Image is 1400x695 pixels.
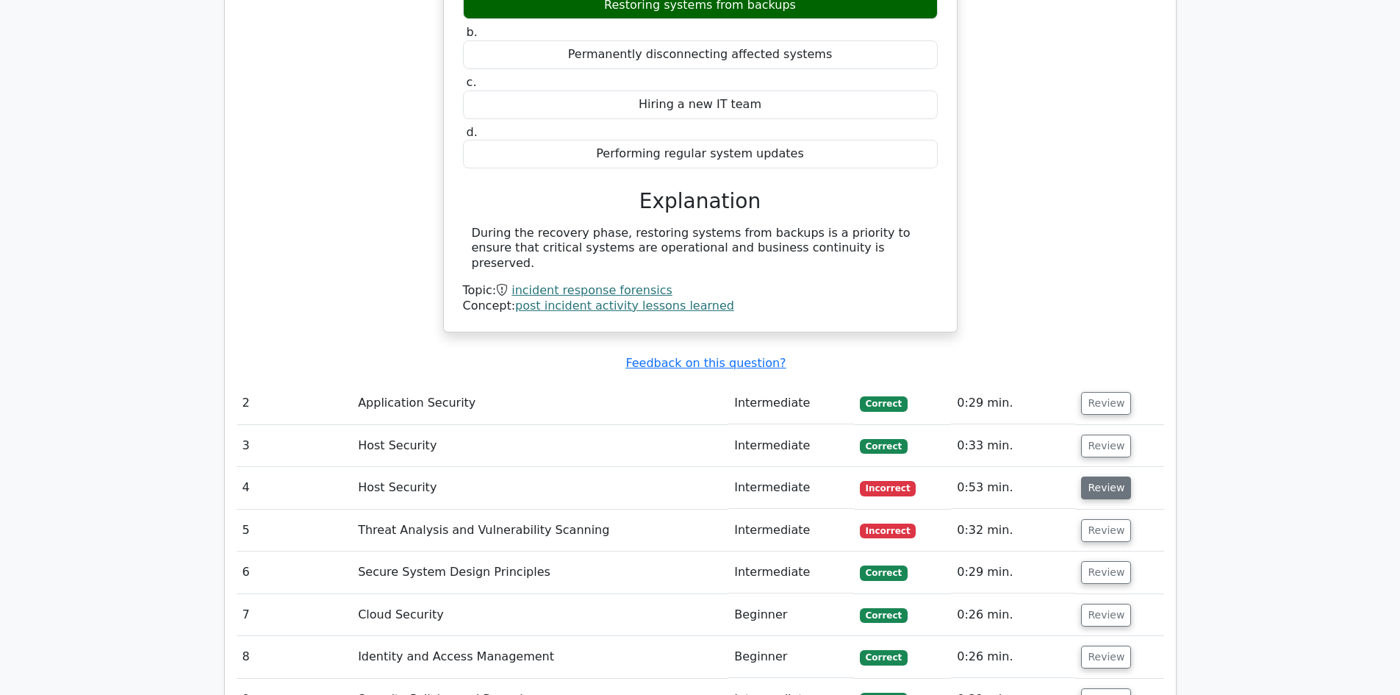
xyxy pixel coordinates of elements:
[728,467,853,509] td: Intermediate
[1081,477,1131,499] button: Review
[467,125,478,139] span: d.
[352,425,728,467] td: Host Security
[463,140,938,168] div: Performing regular system updates
[352,467,728,509] td: Host Security
[237,467,353,509] td: 4
[237,510,353,552] td: 5
[515,299,734,313] a: post incident activity lessons learned
[951,594,1075,636] td: 0:26 min.
[951,467,1075,509] td: 0:53 min.
[860,608,908,623] span: Correct
[951,636,1075,678] td: 0:26 min.
[951,382,1075,424] td: 0:29 min.
[352,552,728,594] td: Secure System Design Principles
[352,510,728,552] td: Threat Analysis and Vulnerability Scanning
[511,283,672,297] a: incident response forensics
[1081,561,1131,584] button: Review
[463,40,938,69] div: Permanently disconnecting affected systems
[237,636,353,678] td: 8
[237,425,353,467] td: 3
[1081,519,1131,542] button: Review
[1081,604,1131,627] button: Review
[1081,392,1131,415] button: Review
[625,356,786,370] a: Feedback on this question?
[728,510,853,552] td: Intermediate
[728,552,853,594] td: Intermediate
[352,382,728,424] td: Application Security
[860,524,916,538] span: Incorrect
[352,594,728,636] td: Cloud Security
[860,650,908,665] span: Correct
[463,299,938,314] div: Concept:
[860,396,908,411] span: Correct
[728,594,853,636] td: Beginner
[728,425,853,467] td: Intermediate
[463,283,938,299] div: Topic:
[860,439,908,454] span: Correct
[472,189,929,214] h3: Explanation
[1081,646,1131,669] button: Review
[728,382,853,424] td: Intermediate
[352,636,728,678] td: Identity and Access Management
[237,382,353,424] td: 2
[467,25,478,39] span: b.
[860,566,908,580] span: Correct
[472,226,929,271] div: During the recovery phase, restoring systems from backups is a priority to ensure that critical s...
[237,594,353,636] td: 7
[860,481,916,496] span: Incorrect
[951,510,1075,552] td: 0:32 min.
[467,75,477,89] span: c.
[951,552,1075,594] td: 0:29 min.
[237,552,353,594] td: 6
[463,90,938,119] div: Hiring a new IT team
[728,636,853,678] td: Beginner
[1081,435,1131,457] button: Review
[951,425,1075,467] td: 0:33 min.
